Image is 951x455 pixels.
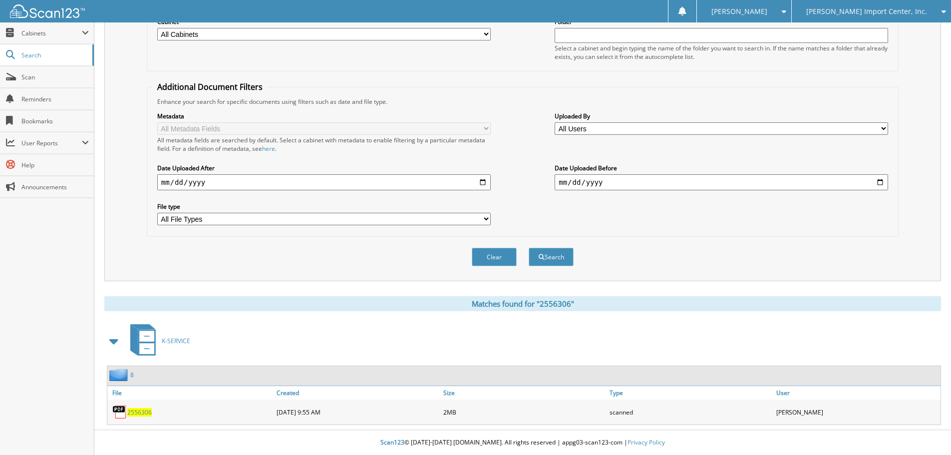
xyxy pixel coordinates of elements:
span: Help [21,161,89,169]
legend: Additional Document Filters [152,81,268,92]
div: Enhance your search for specific documents using filters such as date and file type. [152,97,893,106]
div: 2MB [441,402,608,422]
span: Scan [21,73,89,81]
label: Metadata [157,112,491,120]
label: Uploaded By [555,112,888,120]
div: scanned [607,402,774,422]
span: [PERSON_NAME] [711,8,767,14]
a: here [262,144,275,153]
label: Date Uploaded After [157,164,491,172]
span: Announcements [21,183,89,191]
button: Search [529,248,574,266]
input: start [157,174,491,190]
span: [PERSON_NAME] Import Center, Inc. [806,8,927,14]
label: File type [157,202,491,211]
div: [DATE] 9:55 AM [274,402,441,422]
span: K-SERVICE [162,337,190,345]
a: 8 [130,371,134,379]
label: Date Uploaded Before [555,164,888,172]
input: end [555,174,888,190]
span: User Reports [21,139,82,147]
a: User [774,386,941,400]
span: Cabinets [21,29,82,37]
button: Clear [472,248,517,266]
div: Matches found for "2556306" [104,296,941,311]
div: [PERSON_NAME] [774,402,941,422]
span: Bookmarks [21,117,89,125]
div: Select a cabinet and begin typing the name of the folder you want to search in. If the name match... [555,44,888,61]
a: 2556306 [127,408,152,417]
a: File [107,386,274,400]
img: folder2.png [109,369,130,381]
div: All metadata fields are searched by default. Select a cabinet with metadata to enable filtering b... [157,136,491,153]
a: K-SERVICE [124,321,190,361]
div: © [DATE]-[DATE] [DOMAIN_NAME]. All rights reserved | appg03-scan123-com | [94,431,951,455]
a: Created [274,386,441,400]
span: Search [21,51,87,59]
img: scan123-logo-white.svg [10,4,85,18]
img: PDF.png [112,405,127,420]
span: Scan123 [380,438,404,447]
a: Size [441,386,608,400]
a: Privacy Policy [628,438,665,447]
a: Type [607,386,774,400]
span: Reminders [21,95,89,103]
